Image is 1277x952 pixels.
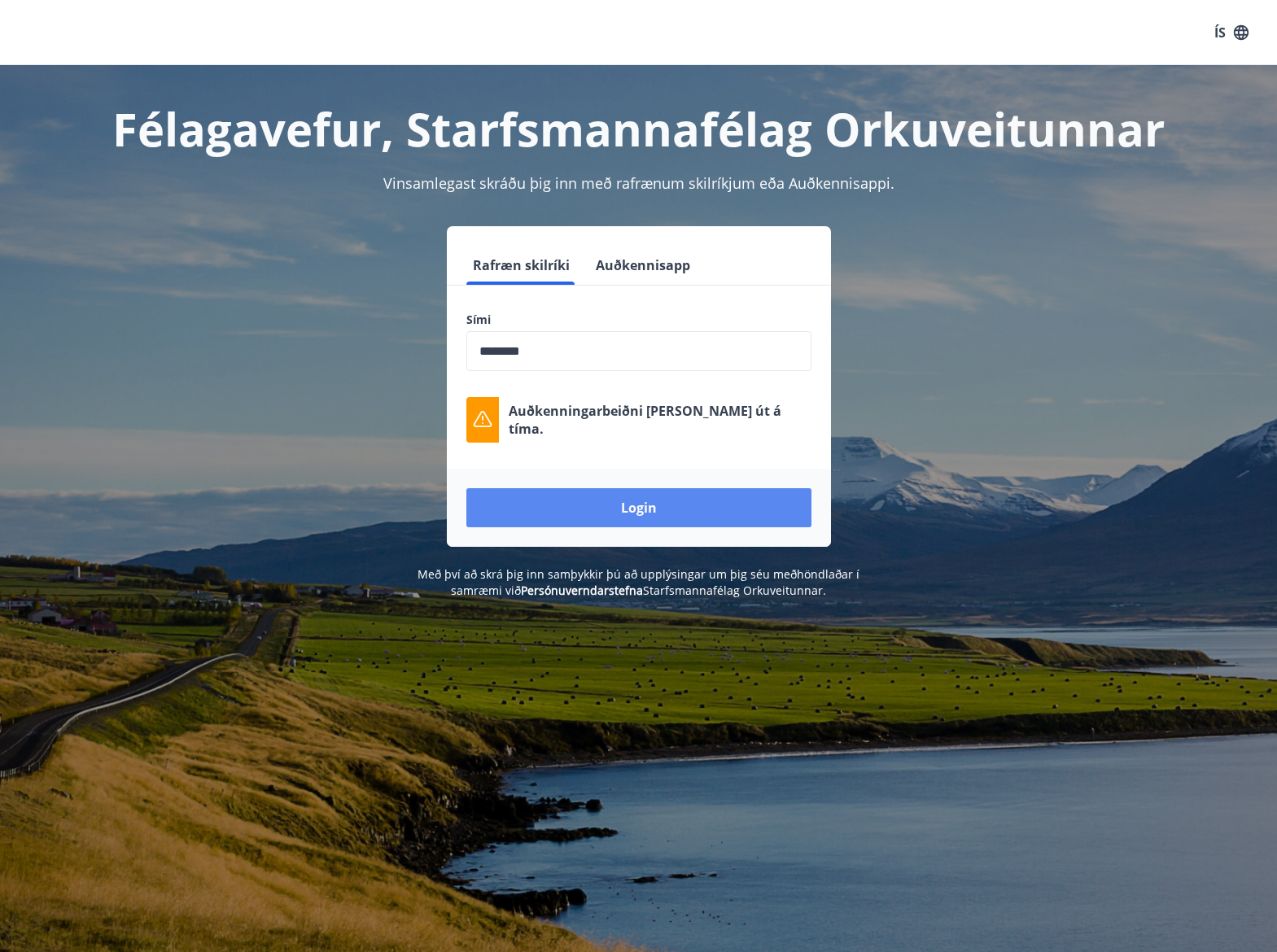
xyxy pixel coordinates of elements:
[383,173,894,193] span: Vinsamlegast skráðu þig inn með rafrænum skilríkjum eða Auðkennisappi.
[466,312,811,328] label: Sími
[509,402,811,438] p: Auðkenningarbeiðni [PERSON_NAME] út á tíma.
[418,566,859,598] span: Með því að skrá þig inn samþykkir þú að upplýsingar um þig séu meðhöndlaðar í samræmi við Starfsm...
[1205,18,1257,47] button: ÍS
[466,488,811,527] button: Login
[521,583,643,598] a: Persónuverndarstefna
[72,98,1205,159] h1: Félagavefur, Starfsmannafélag Orkuveitunnar
[589,246,697,285] button: Auðkennisapp
[466,246,576,285] button: Rafræn skilríki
